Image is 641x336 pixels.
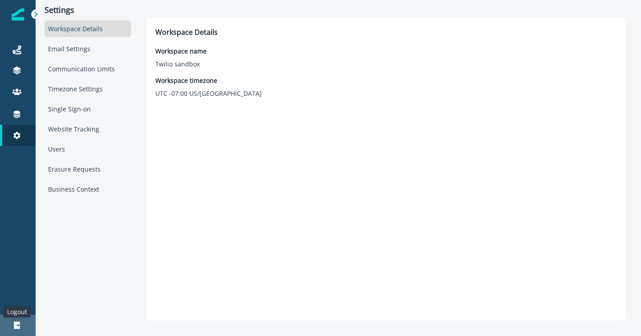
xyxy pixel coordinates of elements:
div: Email Settings [45,41,131,57]
p: Settings [45,5,131,15]
div: Users [45,141,131,157]
p: Workspace name [155,46,207,56]
div: Single Sign-on [45,101,131,117]
p: Twilio sandbox [155,59,207,69]
div: Erasure Requests [45,161,131,177]
div: Timezone Settings [45,81,131,97]
div: Business Context [45,181,131,197]
p: Workspace timezone [155,76,262,85]
p: UTC -07:00 US/[GEOGRAPHIC_DATA] [155,89,262,98]
div: Communication Limits [45,61,131,77]
div: Workspace Details [45,20,131,37]
div: Website Tracking [45,121,131,137]
img: Inflection [12,8,24,20]
p: Workspace Details [155,27,617,37]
